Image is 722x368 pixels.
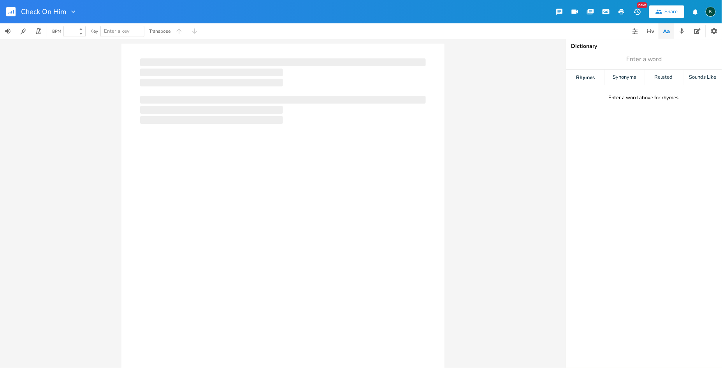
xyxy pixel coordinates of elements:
button: K [706,3,716,21]
span: Enter a word [626,55,662,64]
div: Synonyms [605,70,644,85]
div: Dictionary [571,44,717,49]
span: Enter a key [104,28,130,35]
div: Related [645,70,683,85]
div: Koval [706,7,716,17]
div: Share [665,8,678,15]
button: New [629,5,645,19]
div: Enter a word above for rhymes. [609,95,680,101]
div: BPM [52,29,61,33]
span: Check On Him [21,8,66,15]
div: New [637,2,647,8]
button: Share [649,5,684,18]
div: Rhymes [566,70,605,85]
div: Transpose [149,29,170,33]
div: Sounds Like [683,70,722,85]
div: Key [90,29,98,33]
